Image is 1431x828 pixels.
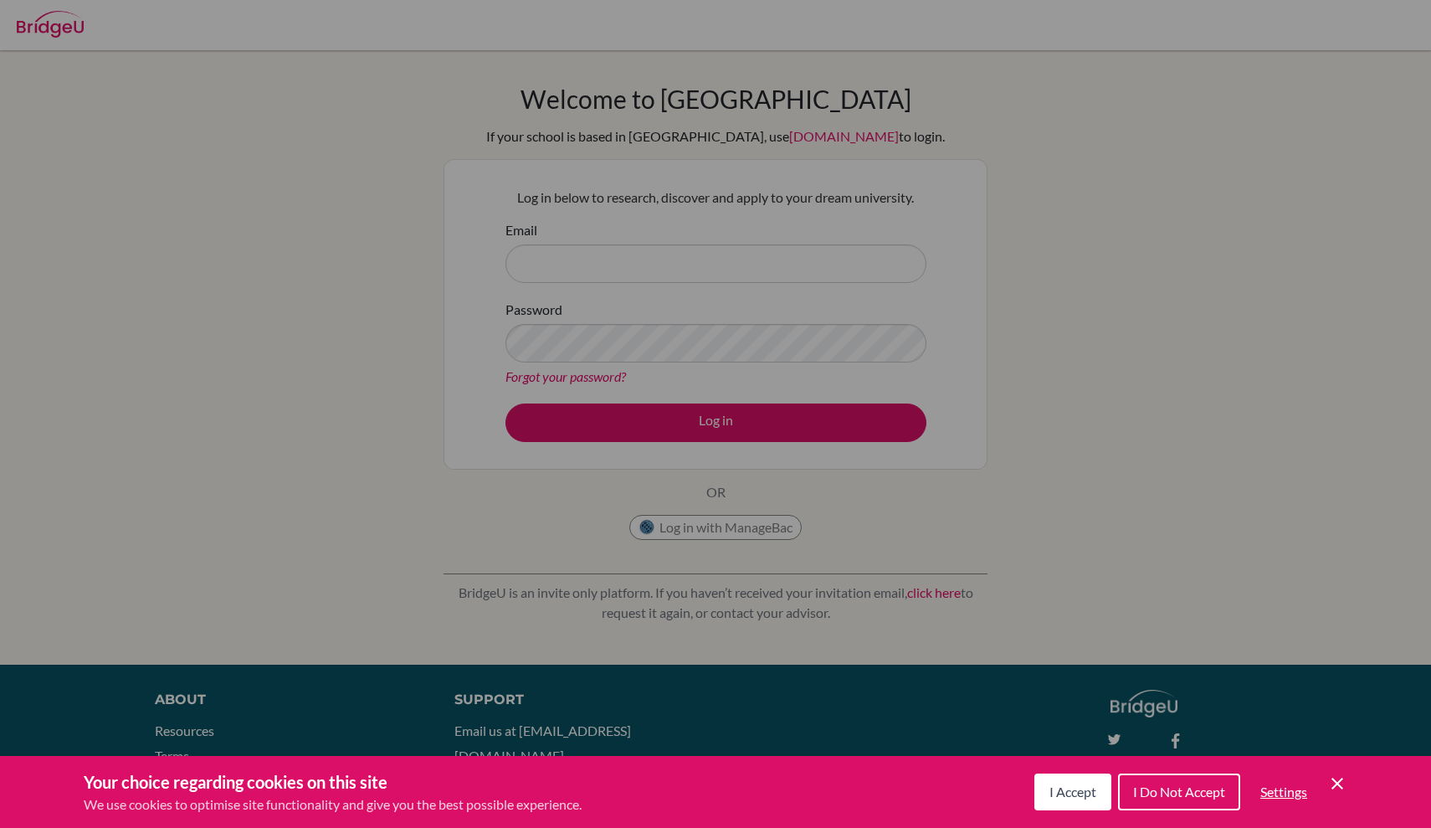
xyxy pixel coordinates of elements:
span: I Do Not Accept [1133,784,1225,800]
p: We use cookies to optimise site functionality and give you the best possible experience. [84,795,582,815]
button: I Accept [1034,774,1111,810]
span: Settings [1260,784,1307,800]
h3: Your choice regarding cookies on this site [84,769,582,795]
span: I Accept [1049,784,1096,800]
button: Settings [1247,775,1321,809]
button: Save and close [1327,774,1347,794]
button: I Do Not Accept [1118,774,1240,810]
